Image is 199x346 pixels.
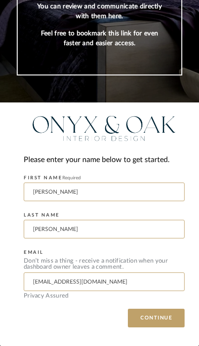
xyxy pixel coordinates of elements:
[128,309,185,327] button: CONTINUE
[24,175,81,181] label: FIRST NAME
[24,212,60,218] label: LAST NAME
[36,29,163,48] p: Feel free to bookmark this link for even faster and easier access.
[24,258,185,270] div: Don’t miss a thing - receive a notification when your dashboard owner leaves a comment.
[24,272,185,291] input: Enter Email
[24,293,185,299] div: Privacy Assured
[24,154,185,166] div: Please enter your name below to get started.
[24,183,185,201] input: Enter First Name
[62,176,81,180] span: Required
[24,250,44,255] label: EMAIL
[24,220,185,238] input: Enter Last Name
